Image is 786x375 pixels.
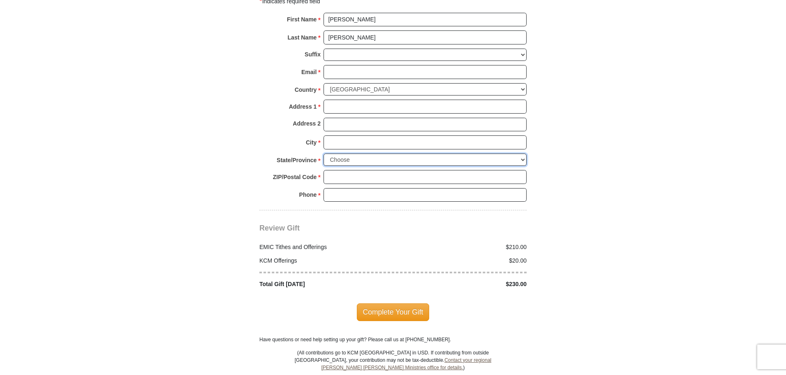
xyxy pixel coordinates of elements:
strong: Address 2 [293,118,321,129]
strong: Address 1 [289,101,317,112]
div: Total Gift [DATE] [255,280,393,289]
div: EMIC Tithes and Offerings [255,243,393,252]
div: $230.00 [393,280,531,289]
span: Complete Your Gift [357,303,430,321]
div: $20.00 [393,256,531,265]
div: KCM Offerings [255,256,393,265]
div: $210.00 [393,243,531,252]
strong: ZIP/Postal Code [273,171,317,183]
a: Contact your regional [PERSON_NAME] [PERSON_NAME] Ministries office for details. [321,357,491,370]
span: Review Gift [259,224,300,232]
p: Have questions or need help setting up your gift? Please call us at [PHONE_NUMBER]. [259,336,527,343]
strong: City [306,137,317,148]
strong: Phone [299,189,317,200]
strong: Suffix [305,49,321,60]
strong: Email [301,66,317,78]
strong: Country [295,84,317,95]
strong: Last Name [288,32,317,43]
strong: State/Province [277,154,317,166]
strong: First Name [287,14,317,25]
